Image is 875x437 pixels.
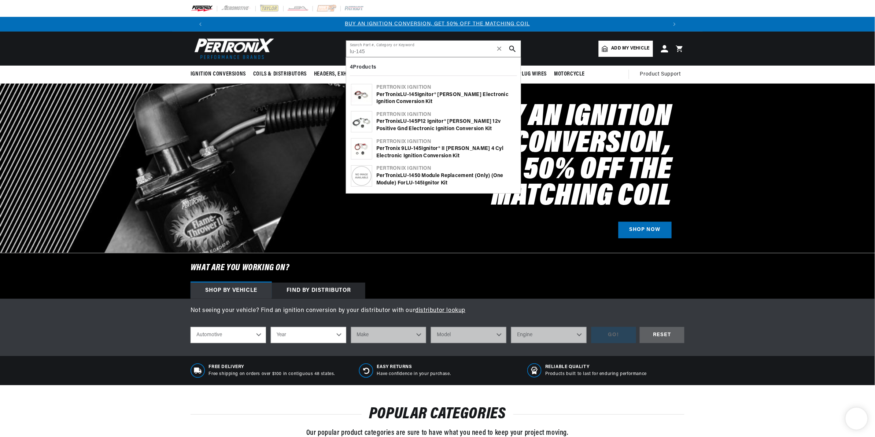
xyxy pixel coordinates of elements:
[409,173,417,179] b: 145
[511,327,587,343] select: Engine
[502,70,547,78] span: Spark Plug Wires
[554,70,585,78] span: Motorcycle
[208,20,667,28] div: 1 of 3
[376,111,516,118] div: Pertronix Ignition
[400,119,407,124] b: LU
[376,165,516,172] div: Pertronix Ignition
[376,172,516,187] div: PerTronix - 0 Module replacement (only) (one module) for - Ignitor Kit
[345,21,530,27] a: BUY AN IGNITION CONVERSION, GET 50% OFF THE MATCHING COIL
[351,327,427,343] select: Make
[499,66,551,83] summary: Spark Plug Wires
[193,17,208,32] button: Translation missing: en.sections.announcements.previous_announcement
[351,166,372,186] img: PerTronix LU-1450 Module replacement (only) (one module) for LU-145 Ignitor Kit
[416,308,466,313] a: distributor lookup
[250,66,310,83] summary: Coils & Distributors
[599,41,653,57] a: Add my vehicle
[409,119,417,124] b: 145
[271,327,346,343] select: Year
[272,283,365,299] div: Find by Distributor
[640,327,684,344] div: RESET
[400,92,407,98] b: LU
[209,371,335,377] p: Free shipping on orders over $100 in contiguous 48 states.
[306,429,569,437] span: Our popular product categories are sure to have what you need to keep your project moving.
[191,327,266,343] select: Ride Type
[191,306,684,316] p: Not seeing your vehicle? Find an ignition conversion by your distributor with our
[376,138,516,146] div: Pertronix Ignition
[415,180,423,186] b: 145
[191,283,272,299] div: Shop by vehicle
[505,41,521,57] button: search button
[431,327,506,343] select: Model
[640,70,681,78] span: Product Support
[310,66,403,83] summary: Headers, Exhausts & Components
[191,70,246,78] span: Ignition Conversions
[377,364,451,370] span: Easy Returns
[376,118,516,132] div: PerTronix - P12 Ignitor® [PERSON_NAME] 12v Positive Gnd Electronic Ignition Conversion Kit
[377,371,451,377] p: Have confidence in your purchase.
[376,84,516,91] div: Pertronix Ignition
[545,371,647,377] p: Products built to last for enduring performance
[376,145,516,159] div: PerTronix 9LU- Ignitor® II [PERSON_NAME] 4 cyl Electronic Ignition Conversion Kit
[253,70,307,78] span: Coils & Distributors
[209,364,335,370] span: Free Delivery
[545,364,647,370] span: RELIABLE QUALITY
[640,66,684,83] summary: Product Support
[619,222,672,238] a: SHOP NOW
[314,70,400,78] span: Headers, Exhausts & Components
[191,407,684,421] h2: POPULAR CATEGORIES
[409,92,417,98] b: 145
[358,104,672,210] h2: Buy an Ignition Conversion, Get 50% off the Matching Coil
[413,146,422,151] b: 145
[191,36,275,61] img: Pertronix
[376,91,516,106] div: PerTronix - Ignitor® [PERSON_NAME] Electronic Ignition Conversion Kit
[208,20,667,28] div: Announcement
[406,180,413,186] b: LU
[400,173,407,179] b: LU
[172,17,703,32] slideshow-component: Translation missing: en.sections.announcements.announcement_bar
[351,139,372,159] img: PerTronix 9LU-145 Ignitor® II Lucas 4 cyl Electronic Ignition Conversion Kit
[350,65,376,70] b: 4 Products
[346,41,521,57] input: Search Part #, Category or Keyword
[667,17,682,32] button: Translation missing: en.sections.announcements.next_announcement
[172,253,703,283] h6: What are you working on?
[351,84,372,105] img: PerTronix LU-145 Ignitor® Lucas Electronic Ignition Conversion Kit
[351,111,372,132] img: PerTronix LU-145P12 Ignitor® Lucas 12v Positive Gnd Electronic Ignition Conversion Kit
[550,66,588,83] summary: Motorcycle
[612,45,650,52] span: Add my vehicle
[191,66,250,83] summary: Ignition Conversions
